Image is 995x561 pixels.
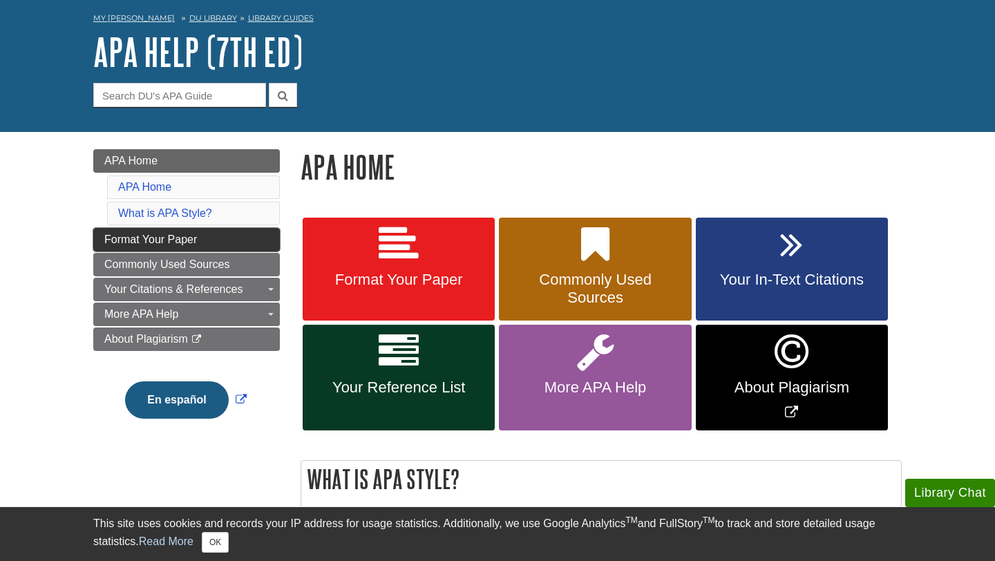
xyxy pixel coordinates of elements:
a: APA Home [93,149,280,173]
h2: What is APA Style? [301,461,901,497]
input: Search DU's APA Guide [93,83,266,107]
span: More APA Help [104,308,178,320]
a: APA Help (7th Ed) [93,30,303,73]
a: Read More [139,535,193,547]
a: Your Reference List [303,325,495,430]
a: DU Library [189,13,237,23]
span: About Plagiarism [706,379,878,397]
span: Format Your Paper [104,234,197,245]
span: About Plagiarism [104,333,188,345]
div: This site uses cookies and records your IP address for usage statistics. Additionally, we use Goo... [93,515,902,553]
a: Your Citations & References [93,278,280,301]
i: This link opens in a new window [191,335,202,344]
sup: TM [703,515,714,525]
a: About Plagiarism [93,327,280,351]
span: Commonly Used Sources [104,258,229,270]
a: Commonly Used Sources [93,253,280,276]
span: APA Home [104,155,158,167]
a: Library Guides [248,13,314,23]
sup: TM [625,515,637,525]
a: More APA Help [93,303,280,326]
span: Format Your Paper [313,271,484,289]
a: Link opens in new window [122,394,249,406]
span: More APA Help [509,379,681,397]
span: Commonly Used Sources [509,271,681,307]
span: Your Citations & References [104,283,243,295]
a: More APA Help [499,325,691,430]
div: Guide Page Menu [93,149,280,442]
span: Your In-Text Citations [706,271,878,289]
a: My [PERSON_NAME] [93,12,175,24]
a: Commonly Used Sources [499,218,691,321]
nav: breadcrumb [93,9,902,31]
button: En español [125,381,228,419]
a: Your In-Text Citations [696,218,888,321]
a: Link opens in new window [696,325,888,430]
button: Close [202,532,229,553]
a: What is APA Style? [118,207,212,219]
span: Your Reference List [313,379,484,397]
a: APA Home [118,181,171,193]
a: Format Your Paper [303,218,495,321]
h1: APA Home [301,149,902,184]
a: Format Your Paper [93,228,280,251]
button: Library Chat [905,479,995,507]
